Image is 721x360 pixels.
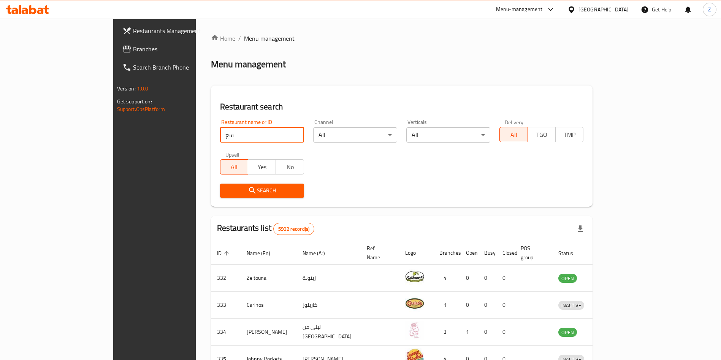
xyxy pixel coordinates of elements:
[244,34,295,43] span: Menu management
[478,241,496,265] th: Busy
[296,265,361,292] td: زيتونة
[251,162,273,173] span: Yes
[117,84,136,94] span: Version:
[274,225,314,233] span: 5902 record(s)
[405,294,424,313] img: Carinos
[399,241,433,265] th: Logo
[460,292,478,319] td: 0
[225,152,239,157] label: Upsell
[531,129,553,140] span: TGO
[313,127,397,143] div: All
[220,159,248,174] button: All
[503,129,525,140] span: All
[460,319,478,346] td: 1
[433,265,460,292] td: 4
[247,249,280,258] span: Name (En)
[133,44,228,54] span: Branches
[220,184,304,198] button: Search
[478,292,496,319] td: 0
[238,34,241,43] li: /
[505,119,524,125] label: Delivery
[496,265,515,292] td: 0
[571,220,589,238] div: Export file
[217,249,231,258] span: ID
[241,292,296,319] td: Carinos
[433,241,460,265] th: Branches
[558,328,577,337] span: OPEN
[367,244,390,262] span: Ref. Name
[220,127,304,143] input: Search for restaurant name or ID..
[116,58,234,76] a: Search Branch Phone
[276,159,304,174] button: No
[433,292,460,319] td: 1
[558,249,583,258] span: Status
[116,40,234,58] a: Branches
[248,159,276,174] button: Yes
[708,5,711,14] span: Z
[496,5,543,14] div: Menu-management
[406,127,490,143] div: All
[211,34,593,43] nav: breadcrumb
[499,127,528,142] button: All
[405,321,424,340] img: Leila Min Lebnan
[133,63,228,72] span: Search Branch Phone
[528,127,556,142] button: TGO
[133,26,228,35] span: Restaurants Management
[521,244,543,262] span: POS group
[296,292,361,319] td: كارينوز
[558,274,577,283] span: OPEN
[211,58,286,70] h2: Menu management
[223,162,245,173] span: All
[496,292,515,319] td: 0
[478,319,496,346] td: 0
[433,319,460,346] td: 3
[117,97,152,106] span: Get support on:
[117,104,165,114] a: Support.OpsPlatform
[303,249,335,258] span: Name (Ar)
[241,265,296,292] td: Zeitouna
[559,129,580,140] span: TMP
[226,186,298,195] span: Search
[460,265,478,292] td: 0
[496,241,515,265] th: Closed
[296,319,361,346] td: ليلى من [GEOGRAPHIC_DATA]
[279,162,301,173] span: No
[558,301,584,310] span: INACTIVE
[405,267,424,286] img: Zeitouna
[478,265,496,292] td: 0
[220,101,584,113] h2: Restaurant search
[137,84,149,94] span: 1.0.0
[116,22,234,40] a: Restaurants Management
[578,5,629,14] div: [GEOGRAPHIC_DATA]
[460,241,478,265] th: Open
[496,319,515,346] td: 0
[555,127,583,142] button: TMP
[217,222,315,235] h2: Restaurants list
[241,319,296,346] td: [PERSON_NAME]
